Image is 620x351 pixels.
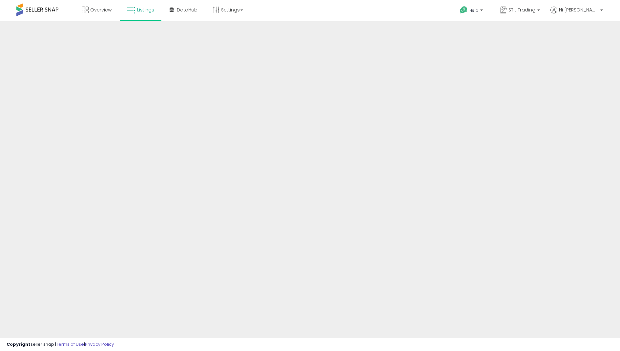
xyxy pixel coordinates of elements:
span: Help [469,8,478,13]
span: Hi [PERSON_NAME] [559,7,598,13]
a: Hi [PERSON_NAME] [550,7,603,21]
span: Overview [90,7,112,13]
a: Help [455,1,489,21]
span: STIL Trading [508,7,535,13]
span: DataHub [177,7,197,13]
i: Get Help [460,6,468,14]
span: Listings [137,7,154,13]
